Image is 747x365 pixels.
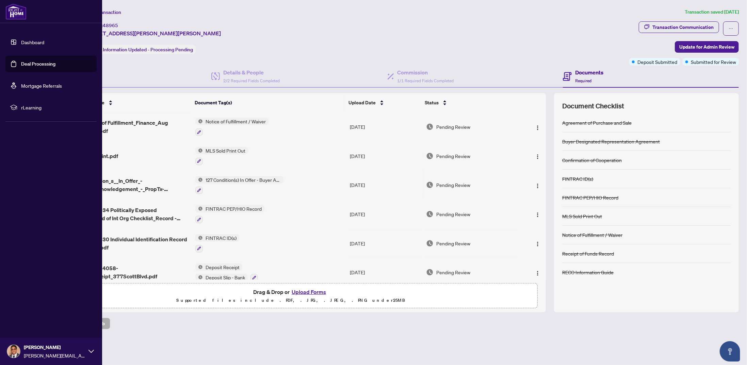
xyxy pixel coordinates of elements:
[532,267,543,278] button: Logo
[7,345,20,358] img: Profile Icon
[436,210,470,218] span: Pending Review
[348,99,376,106] span: Upload Date
[203,274,248,281] span: Deposit Slip - Bank
[425,99,439,106] span: Status
[347,141,423,171] td: [DATE]
[347,171,423,200] td: [DATE]
[562,212,602,220] div: MLS Sold Print Out
[436,123,470,131] span: Pending Review
[195,263,203,271] img: Status Icon
[195,176,283,194] button: Status Icon127 Condition(s) In Offer - Buyer Acknowledgement
[562,175,593,182] div: FINTRAC ID(s)
[72,235,190,251] span: FINTRAC - 630 Individual Identification Record -combined.pdf
[195,234,203,242] img: Status Icon
[195,205,264,223] button: Status IconFINTRAC PEP/HIO Record
[195,118,203,125] img: Status Icon
[253,288,328,296] span: Drag & Drop or
[72,264,190,280] span: 1755608264058-DepositReceipt_377ScottBlvd.pdf
[422,93,517,112] th: Status
[562,156,622,164] div: Confirmation of Cooperation
[103,47,193,53] span: Information Updated - Processing Pending
[203,176,283,184] span: 127 Condition(s) In Offer - Buyer Acknowledgement
[562,268,614,276] div: RECO Information Guide
[426,268,434,276] img: Document Status
[426,240,434,247] img: Document Status
[691,58,736,66] span: Submitted for Review
[223,78,280,83] span: 2/2 Required Fields Completed
[397,68,454,76] h4: Commission
[48,296,533,305] p: Supported files include .PDF, .JPG, .JPEG, .PNG under 25 MB
[203,234,239,242] span: FINTRAC ID(s)
[426,210,434,218] img: Document Status
[562,138,660,145] div: Buyer Designated Representation Agreement
[347,258,423,287] td: [DATE]
[729,26,733,31] span: ellipsis
[562,101,624,111] span: Document Checklist
[5,3,27,20] img: logo
[72,206,190,222] span: FINTRAC - 634 Politically Exposed Person_Head of Int Org Checklist_Record - combined.pdf
[532,209,543,220] button: Logo
[346,93,422,112] th: Upload Date
[426,123,434,131] img: Document Status
[652,22,714,33] div: Transaction Communication
[195,176,203,184] img: Status Icon
[436,152,470,160] span: Pending Review
[103,22,118,29] span: 48965
[675,41,739,53] button: Update for Admin Review
[347,199,423,229] td: [DATE]
[21,61,55,67] a: Deal Processing
[532,179,543,190] button: Logo
[84,29,221,37] span: [STREET_ADDRESS][PERSON_NAME][PERSON_NAME]
[21,104,92,111] span: rLearning
[21,39,44,45] a: Dashboard
[72,177,190,193] span: 127_Condition_s__In_Offer_-_Buyer_Acknowledgement_-_PropTx-[PERSON_NAME].pdf
[436,268,470,276] span: Pending Review
[397,78,454,83] span: 1/1 Required Fields Completed
[720,341,740,362] button: Open asap
[639,21,719,33] button: Transaction Communication
[203,147,248,154] span: MLS Sold Print Out
[192,93,346,112] th: Document Tag(s)
[195,234,239,253] button: Status IconFINTRAC ID(s)
[436,181,470,189] span: Pending Review
[203,263,242,271] span: Deposit Receipt
[532,121,543,132] button: Logo
[21,83,62,89] a: Mortgage Referrals
[575,78,591,83] span: Required
[195,118,269,136] button: Status IconNotice of Fulfillment / Waiver
[290,288,328,296] button: Upload Forms
[203,118,269,125] span: Notice of Fulfillment / Waiver
[575,68,603,76] h4: Documents
[24,344,85,351] span: [PERSON_NAME]
[223,68,280,76] h4: Details & People
[436,240,470,247] span: Pending Review
[562,194,618,201] div: FINTRAC PEP/HIO Record
[84,45,196,54] div: Status:
[195,205,203,212] img: Status Icon
[562,119,632,126] div: Agreement of Purchase and Sale
[535,154,540,159] img: Logo
[195,274,203,281] img: Status Icon
[195,263,258,282] button: Status IconDeposit ReceiptStatus IconDeposit Slip - Bank
[44,283,537,309] span: Drag & Drop orUpload FormsSupported files include .PDF, .JPG, .JPEG, .PNG under25MB
[347,229,423,258] td: [DATE]
[535,271,540,276] img: Logo
[562,250,614,257] div: Receipt of Funds Record
[532,238,543,249] button: Logo
[532,151,543,161] button: Logo
[24,352,85,359] span: [PERSON_NAME][EMAIL_ADDRESS][DOMAIN_NAME]
[679,41,734,52] span: Update for Admin Review
[685,8,739,16] article: Transaction saved [DATE]
[195,147,203,154] img: Status Icon
[562,231,622,239] div: Notice of Fulfillment / Waiver
[203,205,264,212] span: FINTRAC PEP/HIO Record
[535,183,540,189] img: Logo
[195,147,248,165] button: Status IconMLS Sold Print Out
[535,241,540,247] img: Logo
[535,125,540,131] img: Logo
[426,152,434,160] img: Document Status
[535,212,540,218] img: Logo
[637,58,677,66] span: Deposit Submitted
[347,112,423,141] td: [DATE]
[72,119,190,135] span: 124_Notice of Fulfillment_Finance_Aug 27_signed.pdf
